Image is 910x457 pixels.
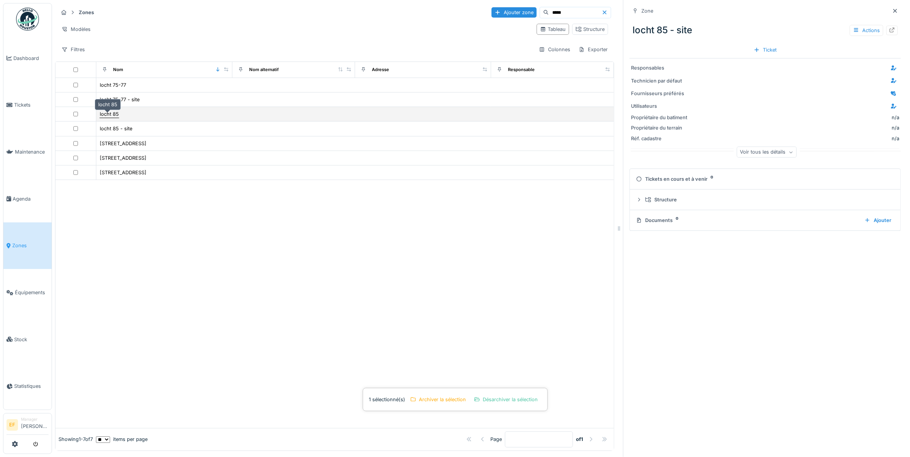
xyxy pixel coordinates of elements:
div: Désarchiver la sélection [471,394,541,405]
div: Responsable [508,66,535,73]
div: Page [490,436,502,443]
span: Stock [14,336,49,343]
div: Structure [576,26,605,33]
div: Ticket [751,45,780,55]
div: Showing 1 - 7 of 7 [58,436,93,443]
div: Voir tous les détails [737,147,797,158]
li: EF [6,419,18,431]
div: locht 75-77 [100,81,126,89]
li: [PERSON_NAME] [21,416,49,433]
span: Équipements [15,289,49,296]
img: Badge_color-CXgf-gQk.svg [16,8,39,31]
div: locht 85 [95,99,121,110]
div: n/a [892,114,899,121]
a: Équipements [3,269,52,316]
div: [STREET_ADDRESS] [100,169,146,176]
span: Maintenance [15,148,49,156]
a: EF Manager[PERSON_NAME] [6,416,49,435]
div: Technicien par défaut [631,77,690,84]
div: Zone [641,7,653,15]
div: Modèles [58,24,94,35]
span: Zones [12,242,49,249]
div: Adresse [372,66,389,73]
div: Nom alternatif [249,66,279,73]
a: Tickets [3,82,52,129]
span: Statistiques [14,382,49,390]
div: Tickets en cours et à venir [636,175,891,183]
div: locht 85 - site [629,20,901,40]
div: Fournisseurs préférés [631,90,690,97]
div: Colonnes [535,44,574,55]
div: Nom [113,66,123,73]
span: Agenda [13,195,49,203]
div: Exporter [575,44,611,55]
div: Structure [645,196,891,203]
summary: Structure [633,193,897,207]
div: Responsables [631,64,690,71]
div: Archiver la sélection [407,394,469,405]
div: Documents [636,217,858,224]
a: Agenda [3,175,52,222]
a: Stock [3,316,52,363]
div: [STREET_ADDRESS] [100,154,146,162]
div: Ajouter zone [491,7,537,18]
div: Propriétaire du batiment [631,114,690,121]
summary: Documents0Ajouter [633,213,897,227]
a: Dashboard [3,35,52,82]
div: Manager [21,416,49,422]
summary: Tickets en cours et à venir0 [633,172,897,186]
div: locht 85 - site [100,125,132,132]
div: [STREET_ADDRESS] [100,140,146,147]
div: locht 75-77 - site [100,96,140,103]
div: locht 85 [100,110,119,118]
a: Zones [3,222,52,269]
span: Dashboard [13,55,49,62]
span: Tickets [14,101,49,109]
div: n/a [693,124,899,131]
div: items per page [96,436,148,443]
div: Réf. cadastre [631,135,690,142]
div: n/a [693,135,899,142]
a: Maintenance [3,128,52,175]
div: Actions [850,25,883,36]
div: Utilisateurs [631,102,690,110]
div: Ajouter [861,215,894,225]
a: Statistiques [3,363,52,410]
div: 1 sélectionné(s) [363,388,548,411]
strong: of 1 [576,436,583,443]
div: Filtres [58,44,88,55]
div: Propriétaire du terrain [631,124,690,131]
div: Tableau [540,26,566,33]
strong: Zones [76,9,97,16]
